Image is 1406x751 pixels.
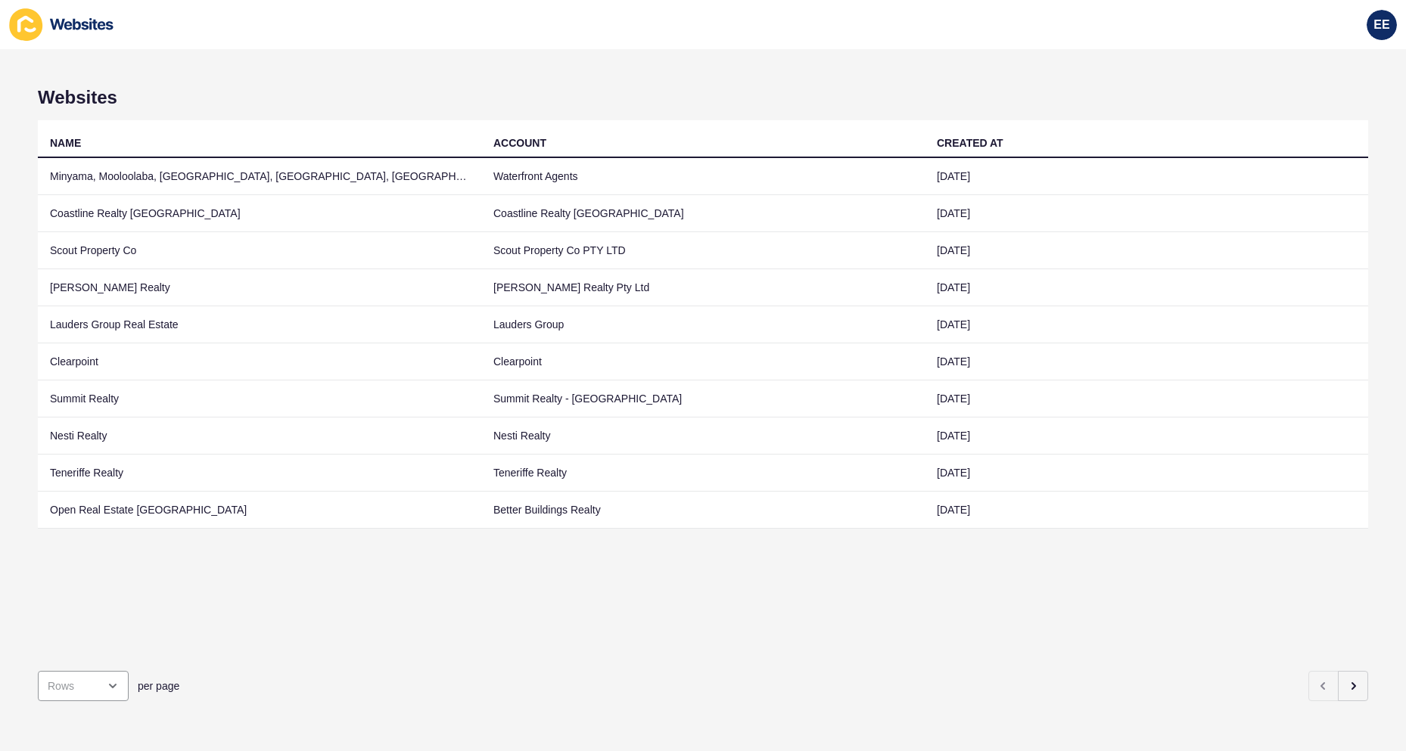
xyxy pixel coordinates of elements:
td: [DATE] [925,380,1368,417]
td: Minyama, Mooloolaba, [GEOGRAPHIC_DATA], [GEOGRAPHIC_DATA], [GEOGRAPHIC_DATA], Real Estate [38,158,481,195]
h1: Websites [38,87,1368,108]
td: Lauders Group [481,306,925,343]
div: ACCOUNT [493,135,546,151]
td: Summit Realty [38,380,481,417]
td: [DATE] [925,269,1368,306]
td: Teneriffe Realty [481,455,925,492]
td: [PERSON_NAME] Realty Pty Ltd [481,269,925,306]
td: [DATE] [925,455,1368,492]
td: [DATE] [925,492,1368,529]
td: Clearpoint [481,343,925,380]
td: [DATE] [925,195,1368,232]
td: Better Buildings Realty [481,492,925,529]
td: Nesti Realty [481,417,925,455]
div: NAME [50,135,81,151]
td: [DATE] [925,343,1368,380]
div: CREATED AT [937,135,1003,151]
span: EE [1373,17,1389,33]
td: [DATE] [925,417,1368,455]
td: Waterfront Agents [481,158,925,195]
td: Scout Property Co [38,232,481,269]
td: Teneriffe Realty [38,455,481,492]
td: Lauders Group Real Estate [38,306,481,343]
td: Open Real Estate [GEOGRAPHIC_DATA] [38,492,481,529]
td: Coastline Realty [GEOGRAPHIC_DATA] [38,195,481,232]
span: per page [138,678,179,694]
td: Summit Realty - [GEOGRAPHIC_DATA] [481,380,925,417]
td: Scout Property Co PTY LTD [481,232,925,269]
td: [PERSON_NAME] Realty [38,269,481,306]
td: Clearpoint [38,343,481,380]
td: Nesti Realty [38,417,481,455]
td: [DATE] [925,232,1368,269]
div: open menu [38,671,129,701]
td: Coastline Realty [GEOGRAPHIC_DATA] [481,195,925,232]
td: [DATE] [925,306,1368,343]
td: [DATE] [925,158,1368,195]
